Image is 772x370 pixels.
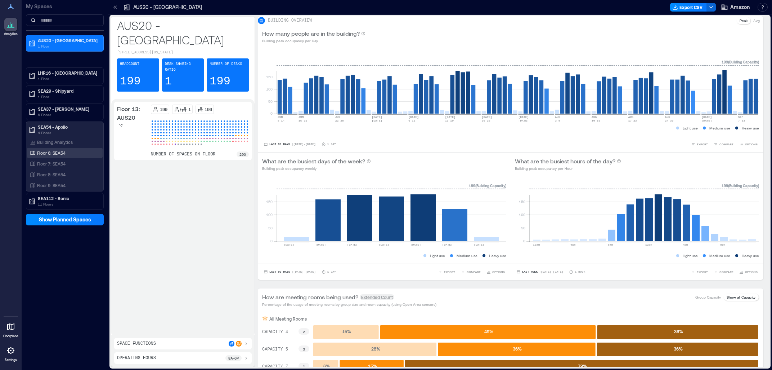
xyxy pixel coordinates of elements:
[160,106,167,112] p: 199
[742,125,759,131] p: Heavy use
[513,346,522,351] text: 36 %
[315,243,326,246] text: [DATE]
[38,76,98,82] p: 1 Floor
[117,18,249,47] p: AUS20 - [GEOGRAPHIC_DATA]
[519,212,525,217] tspan: 100
[690,268,709,276] button: EXPORT
[753,18,760,23] p: Avg
[444,270,455,274] span: EXPORT
[120,74,141,89] p: 199
[38,112,98,118] p: 6 Floors
[266,212,273,217] tspan: 100
[133,4,202,11] p: AUS20 - [GEOGRAPHIC_DATA]
[38,43,98,49] p: 1 Floor
[665,115,670,119] text: AUG
[515,268,565,276] button: Last Week |[DATE]-[DATE]
[335,119,344,122] text: 22-28
[515,166,621,171] p: Building peak occupancy per Hour
[262,268,317,276] button: Last 90 Days |[DATE]-[DATE]
[430,253,445,259] p: Light use
[38,94,98,100] p: 1 Floor
[697,142,708,146] span: EXPORT
[38,195,98,201] p: SEA112 - Sonic
[210,61,242,67] p: Number of Desks
[372,115,382,119] text: [DATE]
[2,342,19,364] a: Settings
[555,119,560,122] text: 3-9
[262,293,358,301] p: How are meeting rooms being used?
[38,88,98,94] p: SEA29 - Shipyard
[485,268,506,276] button: OPTIONS
[372,119,382,122] text: [DATE]
[117,50,249,56] p: [STREET_ADDRESS][US_STATE]
[674,329,683,334] text: 36 %
[38,70,98,76] p: LHR16 - [GEOGRAPHIC_DATA]
[690,141,709,148] button: EXPORT
[327,142,336,146] p: 1 Day
[323,364,330,369] text: 6 %
[628,119,637,122] text: 17-23
[2,16,20,38] a: Analytics
[570,243,576,246] text: 4am
[262,166,371,171] p: Building peak occupancy weekly
[712,268,735,276] button: COMPARE
[269,316,307,322] p: All Meeting Rooms
[37,182,66,188] p: Floor 9: SEA54
[709,253,730,259] p: Medium use
[278,119,284,122] text: 8-14
[268,99,273,103] tspan: 50
[327,270,336,274] p: 1 Day
[284,243,294,246] text: [DATE]
[701,119,712,122] text: [DATE]
[518,115,529,119] text: [DATE]
[278,115,283,119] text: JUN
[270,239,273,243] tspan: 0
[521,226,525,230] tspan: 50
[720,243,726,246] text: 8pm
[442,243,453,246] text: [DATE]
[5,358,17,362] p: Settings
[151,151,216,157] p: number of spaces on floor
[262,157,365,166] p: What are the busiest days of the week?
[117,341,156,347] p: Space Functions
[180,106,181,112] p: /
[445,115,455,119] text: [DATE]
[165,61,201,73] p: Desk-sharing ratio
[266,199,273,204] tspan: 150
[459,268,482,276] button: COMPARE
[670,3,707,12] button: Export CSV
[205,106,212,112] p: 199
[335,115,341,119] text: JUN
[745,142,758,146] span: OPTIONS
[437,268,457,276] button: EXPORT
[262,330,288,335] text: CAPACITY 4
[38,106,98,112] p: SEA37 - [PERSON_NAME]
[738,115,744,119] text: SEP
[645,243,652,246] text: 12pm
[709,125,730,131] p: Medium use
[683,253,698,259] p: Light use
[533,243,540,246] text: 12am
[578,364,587,369] text: 79 %
[674,346,683,351] text: 36 %
[379,243,389,246] text: [DATE]
[738,141,759,148] button: OPTIONS
[740,18,748,23] p: Peak
[683,125,698,131] p: Light use
[408,115,419,119] text: [DATE]
[695,294,721,300] p: Group Capacity
[742,253,759,259] p: Heavy use
[262,141,317,148] button: Last 90 Days |[DATE]-[DATE]
[38,130,98,136] p: 4 Floors
[299,115,304,119] text: JUN
[608,243,613,246] text: 8am
[210,74,230,89] p: 199
[239,151,246,157] p: 290
[262,347,288,352] text: CAPACITY 5
[262,364,288,369] text: CAPACITY 7
[467,270,481,274] span: COMPARE
[117,355,156,361] p: Operating Hours
[665,119,673,122] text: 24-30
[484,329,493,334] text: 49 %
[683,243,688,246] text: 4pm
